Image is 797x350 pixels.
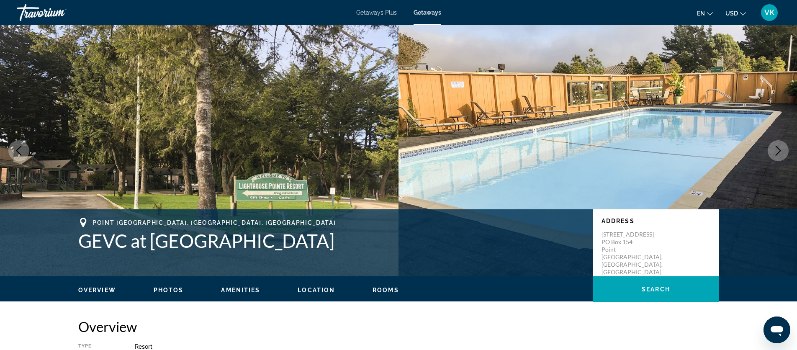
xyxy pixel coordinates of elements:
[414,9,441,16] a: Getaways
[697,10,705,17] span: en
[764,8,774,17] span: VK
[758,4,780,21] button: User Menu
[298,287,335,293] span: Location
[298,286,335,294] button: Location
[221,287,260,293] span: Amenities
[221,286,260,294] button: Amenities
[154,287,184,293] span: Photos
[17,2,100,23] a: Travorium
[725,10,738,17] span: USD
[135,343,719,350] div: Resort
[154,286,184,294] button: Photos
[768,140,789,161] button: Next image
[725,7,746,19] button: Change currency
[764,317,790,343] iframe: Button to launch messaging window
[93,219,336,226] span: Point [GEOGRAPHIC_DATA], [GEOGRAPHIC_DATA], [GEOGRAPHIC_DATA]
[593,276,719,302] button: Search
[697,7,713,19] button: Change language
[78,343,114,350] div: Type
[642,286,670,293] span: Search
[602,218,710,224] p: Address
[8,140,29,161] button: Previous image
[373,286,399,294] button: Rooms
[373,287,399,293] span: Rooms
[78,318,719,335] h2: Overview
[356,9,397,16] a: Getaways Plus
[78,286,116,294] button: Overview
[78,287,116,293] span: Overview
[78,230,585,252] h1: GEVC at [GEOGRAPHIC_DATA]
[602,231,668,276] p: [STREET_ADDRESS] PO Box 154 Point [GEOGRAPHIC_DATA], [GEOGRAPHIC_DATA], [GEOGRAPHIC_DATA]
